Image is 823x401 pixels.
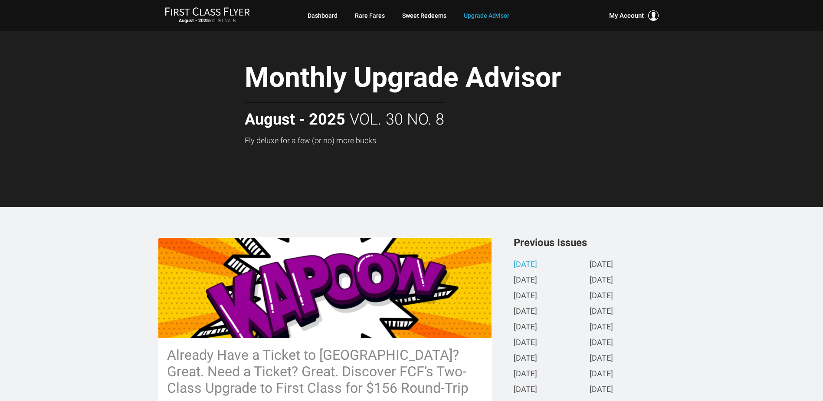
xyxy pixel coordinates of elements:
h2: Vol. 30 No. 8 [245,103,444,128]
a: [DATE] [514,354,537,363]
a: [DATE] [514,385,537,394]
small: Vol. 30 No. 8 [165,18,250,24]
a: [DATE] [514,260,537,270]
a: [DATE] [590,385,613,394]
a: [DATE] [590,370,613,379]
a: [DATE] [590,292,613,301]
a: [DATE] [590,307,613,316]
strong: August - 2025 [179,18,209,23]
h3: Already Have a Ticket to [GEOGRAPHIC_DATA]? Great. Need a Ticket? Great. Discover FCF’s Two-Class... [167,347,483,396]
a: Dashboard [308,8,338,23]
a: [DATE] [590,354,613,363]
a: [DATE] [590,323,613,332]
strong: August - 2025 [245,111,345,128]
h3: Fly deluxe for a few (or no) more bucks [245,136,622,145]
a: [DATE] [514,307,537,316]
h3: Previous Issues [514,237,666,248]
a: Rare Fares [355,8,385,23]
a: [DATE] [590,260,613,270]
img: First Class Flyer [165,7,250,16]
a: [DATE] [514,292,537,301]
span: My Account [609,10,644,21]
a: First Class FlyerAugust - 2025Vol. 30 No. 8 [165,7,250,24]
a: [DATE] [590,276,613,285]
a: [DATE] [514,276,537,285]
a: [DATE] [514,370,537,379]
h1: Monthly Upgrade Advisor [245,62,622,96]
a: Sweet Redeems [402,8,446,23]
a: [DATE] [590,339,613,348]
a: Upgrade Advisor [464,8,509,23]
button: My Account [609,10,659,21]
a: [DATE] [514,323,537,332]
a: [DATE] [514,339,537,348]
